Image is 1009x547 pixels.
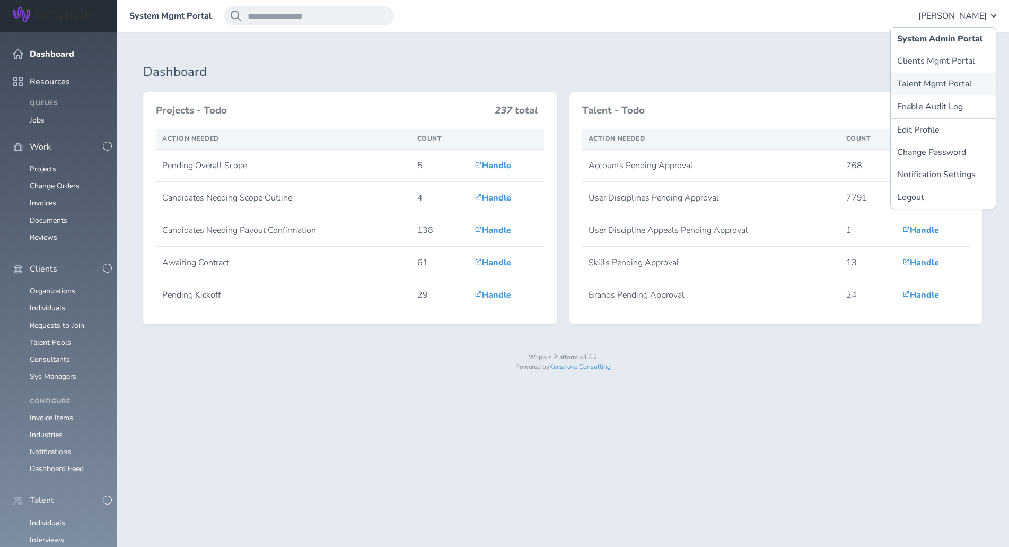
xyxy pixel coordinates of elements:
[30,413,73,423] a: Invoice Items
[13,7,92,22] img: Wripple
[918,6,996,25] button: [PERSON_NAME]
[918,11,987,21] span: [PERSON_NAME]
[143,65,982,80] h1: Dashboard
[411,150,469,182] td: 5
[103,264,112,273] button: -
[30,264,57,274] span: Clients
[30,496,54,505] span: Talent
[891,95,996,118] button: Enable Audit Log
[30,371,76,381] a: Sys Managers
[495,105,538,121] h3: 237 total
[30,215,67,225] a: Documents
[143,363,982,371] p: Powered by
[30,100,104,107] h4: Queues
[30,447,71,457] a: Notifications
[891,163,996,186] a: Notification Settings
[103,496,112,505] button: -
[411,214,469,247] td: 138
[30,181,80,191] a: Change Orders
[30,49,74,59] span: Dashboard
[30,115,45,125] a: Jobs
[840,214,896,247] td: 1
[417,134,442,143] span: Count
[156,105,488,117] h3: Projects - Todo
[30,398,104,405] h4: Configure
[411,182,469,214] td: 4
[902,257,939,268] a: Handle
[840,279,896,311] td: 24
[30,164,56,174] a: Projects
[891,119,996,141] a: Edit Profile
[891,73,996,95] a: Talent Mgmt Portal
[30,198,56,208] a: Invoices
[156,150,411,182] td: Pending Overall Scope
[143,354,982,361] p: Wripple Platform v3.6.2
[30,464,84,474] a: Dashboard Feed
[582,105,909,117] h3: Talent - Todo
[411,247,469,279] td: 61
[103,142,112,151] button: -
[30,77,70,86] span: Resources
[475,192,511,204] a: Handle
[30,303,65,313] a: Individuals
[30,286,75,296] a: Organizations
[582,214,840,247] td: User Discipline Appeals Pending Approval
[891,50,996,72] a: Clients Mgmt Portal
[156,279,411,311] td: Pending Kickoff
[30,320,84,331] a: Requests to Join
[840,150,896,182] td: 768
[891,141,996,163] a: Change Password
[840,247,896,279] td: 13
[129,11,212,21] a: System Mgmt Portal
[475,160,511,171] a: Handle
[475,257,511,268] a: Handle
[582,150,840,182] td: Accounts Pending Approval
[582,279,840,311] td: Brands Pending Approval
[30,232,57,242] a: Reviews
[30,337,71,348] a: Talent Pools
[156,182,411,214] td: Candidates Needing Scope Outline
[902,289,939,301] a: Handle
[30,535,64,545] a: Interviews
[891,28,996,50] a: System Admin Portal
[582,247,840,279] td: Skills Pending Approval
[30,430,63,440] a: Industries
[840,182,896,214] td: 7791
[156,214,411,247] td: Candidates Needing Payout Confirmation
[411,279,469,311] td: 29
[475,224,511,236] a: Handle
[549,362,611,371] a: Keystroke Consulting
[475,289,511,301] a: Handle
[589,134,645,143] span: Action Needed
[902,224,939,236] a: Handle
[30,518,65,528] a: Individuals
[30,142,51,152] span: Work
[891,186,996,209] a: Logout
[846,134,871,143] span: Count
[582,182,840,214] td: User Disciplines Pending Approval
[156,247,411,279] td: Awaiting Contract
[30,354,70,364] a: Consultants
[162,134,219,143] span: Action Needed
